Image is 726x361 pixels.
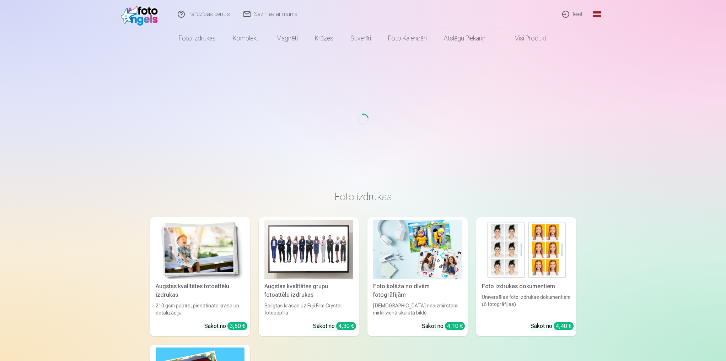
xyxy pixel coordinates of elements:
[380,28,435,48] a: Foto kalendāri
[342,28,380,48] a: Suvenīri
[445,322,465,330] div: 4,10 €
[259,217,359,336] a: Augstas kvalitātes grupu fotoattēlu izdrukasAugstas kvalitātes grupu fotoattēlu izdrukasSpilgtas ...
[336,322,356,330] div: 4,30 €
[370,302,465,316] div: [DEMOGRAPHIC_DATA] neaizmirstami mirkļi vienā skaistā bildē
[476,217,576,336] a: Foto izdrukas dokumentiemFoto izdrukas dokumentiemUniversālas foto izdrukas dokumentiem (6 fotogr...
[156,190,571,203] h3: Foto izdrukas
[479,294,574,316] div: Universālas foto izdrukas dokumentiem (6 fotogrāfijas)
[204,322,247,330] div: Sākot no
[156,220,244,279] img: Augstas kvalitātes fotoattēlu izdrukas
[313,322,356,330] div: Sākot no
[262,302,356,316] div: Spilgtas krāsas uz Fuji Film Crystal fotopapīra
[482,220,571,279] img: Foto izdrukas dokumentiem
[367,217,468,336] a: Foto kolāža no divām fotogrāfijāmFoto kolāža no divām fotogrāfijām[DEMOGRAPHIC_DATA] neaizmirstam...
[153,302,247,316] div: 210 gsm papīrs, piesātināta krāsa un detalizācija
[262,282,356,299] div: Augstas kvalitātes grupu fotoattēlu izdrukas
[170,28,224,48] a: Foto izdrukas
[554,322,574,330] div: 4,40 €
[153,282,247,299] div: Augstas kvalitātes fotoattēlu izdrukas
[373,220,462,279] img: Foto kolāža no divām fotogrāfijām
[224,28,268,48] a: Komplekti
[531,322,574,330] div: Sākot no
[479,282,574,291] div: Foto izdrukas dokumentiem
[435,28,495,48] a: Atslēgu piekariņi
[422,322,465,330] div: Sākot no
[306,28,342,48] a: Krūzes
[268,28,306,48] a: Magnēti
[495,28,556,48] a: Visi produkti
[370,282,465,299] div: Foto kolāža no divām fotogrāfijām
[121,3,162,26] img: /fa1
[264,220,353,279] img: Augstas kvalitātes grupu fotoattēlu izdrukas
[150,217,250,336] a: Augstas kvalitātes fotoattēlu izdrukasAugstas kvalitātes fotoattēlu izdrukas210 gsm papīrs, piesā...
[227,322,247,330] div: 3,60 €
